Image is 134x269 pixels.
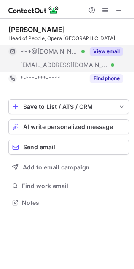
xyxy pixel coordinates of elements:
span: AI write personalized message [23,124,113,130]
div: Save to List / ATS / CRM [23,103,114,110]
span: Find work email [22,182,126,190]
button: Reveal Button [90,74,123,83]
button: Reveal Button [90,47,123,56]
button: Notes [8,197,129,209]
button: Send email [8,140,129,155]
span: Send email [23,144,55,151]
div: [PERSON_NAME] [8,25,65,34]
span: [EMAIL_ADDRESS][DOMAIN_NAME] [20,61,108,69]
button: Add to email campaign [8,160,129,175]
button: save-profile-one-click [8,99,129,114]
span: ***@[DOMAIN_NAME] [20,48,78,55]
button: AI write personalized message [8,119,129,134]
img: ContactOut v5.3.10 [8,5,59,15]
span: Add to email campaign [23,164,90,171]
span: Notes [22,199,126,207]
div: Head of People, Opera [GEOGRAPHIC_DATA] [8,35,129,42]
button: Find work email [8,180,129,192]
